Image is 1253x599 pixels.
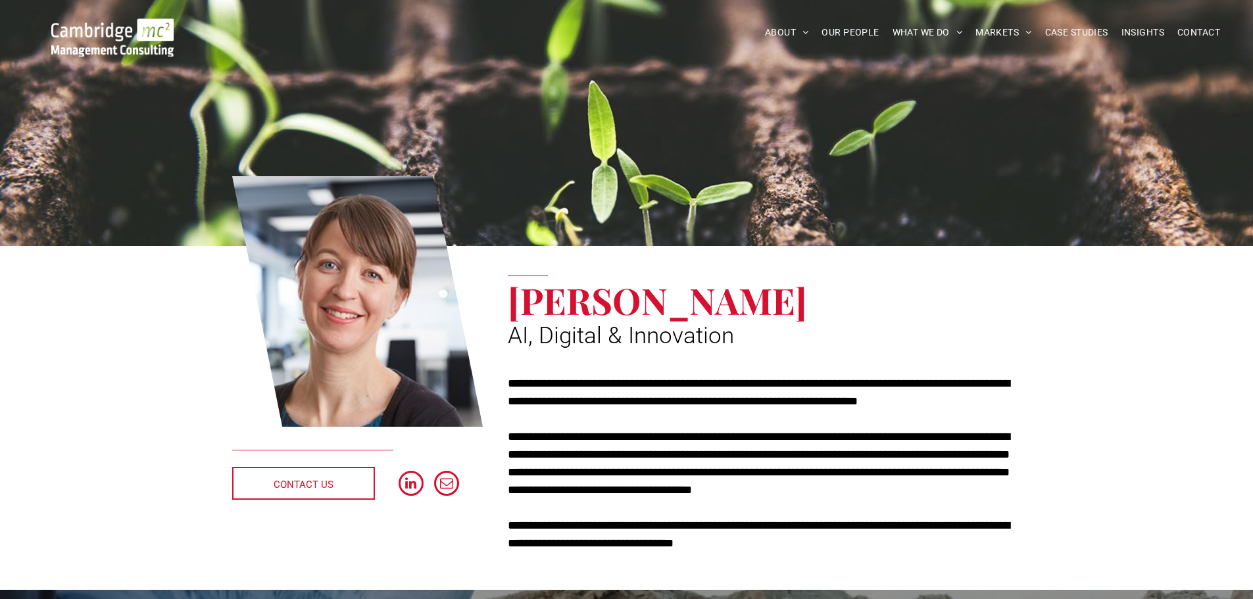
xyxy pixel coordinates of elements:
[232,174,483,429] a: Dr Zoë Webster | AI, Digital & Innovation | Cambridge Management Consulting
[274,468,333,501] span: CONTACT US
[1115,22,1171,43] a: INSIGHTS
[399,471,424,499] a: linkedin
[434,471,459,499] a: email
[1171,22,1227,43] a: CONTACT
[969,22,1038,43] a: MARKETS
[886,22,970,43] a: WHAT WE DO
[508,276,807,324] span: [PERSON_NAME]
[51,20,174,34] a: Your Business Transformed | Cambridge Management Consulting
[758,22,816,43] a: ABOUT
[815,22,885,43] a: OUR PEOPLE
[232,467,375,500] a: CONTACT US
[1039,22,1115,43] a: CASE STUDIES
[508,322,734,349] span: AI, Digital & Innovation
[51,18,174,57] img: Go to Homepage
